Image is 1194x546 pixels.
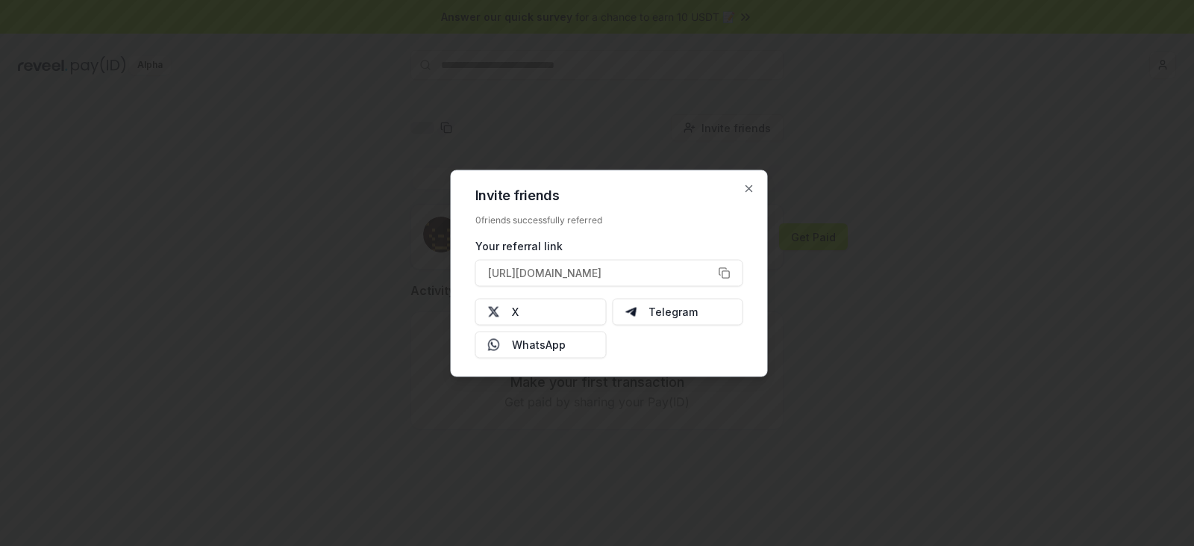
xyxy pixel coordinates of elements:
button: WhatsApp [475,331,607,358]
button: [URL][DOMAIN_NAME] [475,259,743,286]
img: Whatsapp [488,338,500,350]
img: X [488,305,500,317]
img: Telegram [625,305,637,317]
button: Telegram [612,298,743,325]
div: 0 friends successfully referred [475,214,743,226]
h2: Invite friends [475,188,743,202]
span: [URL][DOMAIN_NAME] [488,265,601,281]
button: X [475,298,607,325]
div: Your referral link [475,238,743,253]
